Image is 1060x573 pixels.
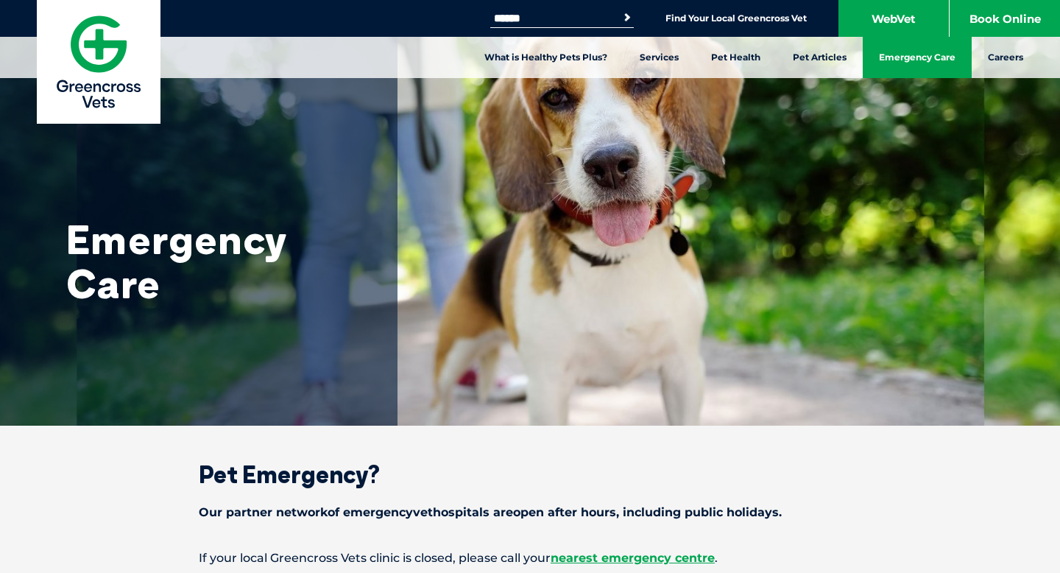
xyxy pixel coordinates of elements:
[493,505,513,519] span: are
[413,505,433,519] span: vet
[433,505,490,519] span: hospitals
[66,217,361,306] h1: Emergency Care
[328,505,413,519] span: of emergency
[665,13,807,24] a: Find Your Local Greencross Vet
[513,505,782,519] span: open after hours, including public holidays.
[777,37,863,78] a: Pet Articles
[623,37,695,78] a: Services
[468,37,623,78] a: What is Healthy Pets Plus?
[695,37,777,78] a: Pet Health
[863,37,972,78] a: Emergency Care
[551,551,715,565] a: nearest emergency centre
[972,37,1039,78] a: Careers
[715,551,718,565] span: .
[199,551,551,565] span: If your local Greencross Vets clinic is closed, please call your
[199,505,328,519] span: Our partner network
[147,463,913,486] h2: Pet Emergency?
[620,10,635,25] button: Search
